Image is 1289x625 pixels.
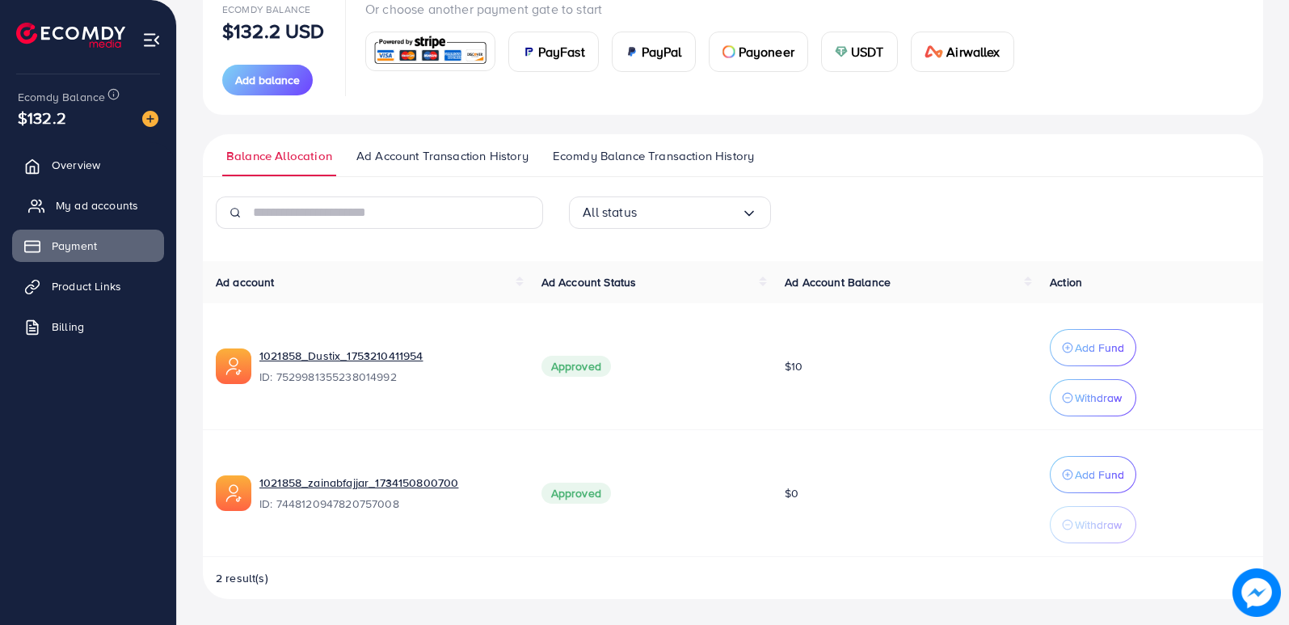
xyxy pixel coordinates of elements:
img: card [925,45,944,58]
a: cardPayoneer [709,32,808,72]
a: cardPayFast [508,32,599,72]
span: ID: 7448120947820757008 [259,496,516,512]
button: Add balance [222,65,313,95]
span: Payment [52,238,97,254]
img: card [626,45,638,58]
div: Search for option [569,196,771,229]
span: Ecomdy Balance [18,89,105,105]
a: My ad accounts [12,189,164,222]
a: 1021858_zainabfajjar_1734150800700 [259,475,516,491]
input: Search for option [637,200,741,225]
span: PayFast [538,42,585,61]
span: My ad accounts [56,197,138,213]
span: $10 [785,358,802,374]
img: ic-ads-acc.e4c84228.svg [216,348,251,384]
a: cardUSDT [821,32,898,72]
span: Product Links [52,278,121,294]
img: image [1232,568,1281,617]
a: card [365,32,495,71]
button: Withdraw [1050,506,1136,543]
span: Ecomdy Balance Transaction History [553,147,754,165]
img: image [142,111,158,127]
button: Add Fund [1050,329,1136,366]
p: Withdraw [1075,388,1122,408]
div: <span class='underline'>1021858_zainabfajjar_1734150800700</span></br>7448120947820757008 [259,475,516,512]
span: Overview [52,157,100,173]
span: Ad account [216,274,275,290]
a: 1021858_Dustix_1753210411954 [259,348,516,364]
span: ID: 7529981355238014992 [259,369,516,385]
a: Product Links [12,270,164,302]
span: Approved [541,483,611,504]
a: Payment [12,230,164,262]
a: cardAirwallex [911,32,1014,72]
span: Ecomdy Balance [222,2,310,16]
span: Approved [541,356,611,377]
p: Add Fund [1075,465,1124,484]
span: PayPal [642,42,682,61]
span: $0 [785,485,798,501]
span: All status [583,200,637,225]
span: 2 result(s) [216,570,268,586]
button: Withdraw [1050,379,1136,416]
a: Billing [12,310,164,343]
a: Overview [12,149,164,181]
img: logo [16,23,125,48]
p: $132.2 USD [222,21,325,40]
span: $132.2 [18,106,66,129]
span: Billing [52,319,84,335]
span: Ad Account Balance [785,274,891,290]
p: Withdraw [1075,515,1122,534]
a: cardPayPal [612,32,696,72]
p: Add Fund [1075,338,1124,357]
img: ic-ads-acc.e4c84228.svg [216,475,251,511]
span: USDT [851,42,884,61]
span: Ad Account Status [541,274,637,290]
div: <span class='underline'>1021858_Dustix_1753210411954</span></br>7529981355238014992 [259,348,516,385]
span: Action [1050,274,1082,290]
img: card [722,45,735,58]
span: Balance Allocation [226,147,332,165]
span: Airwallex [946,42,1000,61]
span: Add balance [235,72,300,88]
button: Add Fund [1050,456,1136,493]
img: card [835,45,848,58]
img: menu [142,31,161,49]
span: Payoneer [739,42,794,61]
img: card [371,34,490,69]
span: Ad Account Transaction History [356,147,529,165]
img: card [522,45,535,58]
